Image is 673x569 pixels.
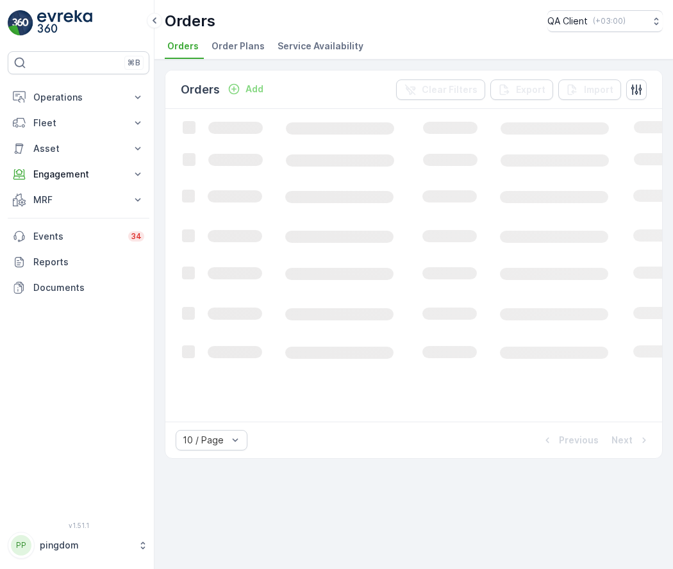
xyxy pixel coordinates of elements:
p: MRF [33,194,124,206]
p: Reports [33,256,144,268]
p: Previous [559,434,599,447]
a: Documents [8,275,149,301]
p: Export [516,83,545,96]
p: Asset [33,142,124,155]
p: Documents [33,281,144,294]
p: Add [245,83,263,95]
p: ( +03:00 ) [593,16,626,26]
p: Import [584,83,613,96]
button: Export [490,79,553,100]
button: PPpingdom [8,532,149,559]
button: Engagement [8,161,149,187]
img: logo [8,10,33,36]
p: Operations [33,91,124,104]
button: MRF [8,187,149,213]
p: ⌘B [128,58,140,68]
p: Clear Filters [422,83,478,96]
p: Orders [181,81,220,99]
a: Events34 [8,224,149,249]
p: Engagement [33,168,124,181]
p: QA Client [547,15,588,28]
div: PP [11,535,31,556]
p: Events [33,230,120,243]
button: Clear Filters [396,79,485,100]
p: 34 [131,231,142,242]
button: Next [610,433,652,448]
button: Operations [8,85,149,110]
button: Previous [540,433,600,448]
button: QA Client(+03:00) [547,10,663,32]
button: Import [558,79,621,100]
img: logo_light-DOdMpM7g.png [37,10,92,36]
p: Next [611,434,633,447]
a: Reports [8,249,149,275]
p: Orders [165,11,215,31]
button: Fleet [8,110,149,136]
button: Asset [8,136,149,161]
span: Order Plans [212,40,265,53]
span: v 1.51.1 [8,522,149,529]
p: Fleet [33,117,124,129]
span: Orders [167,40,199,53]
span: Service Availability [278,40,363,53]
p: pingdom [40,539,131,552]
button: Add [222,81,269,97]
